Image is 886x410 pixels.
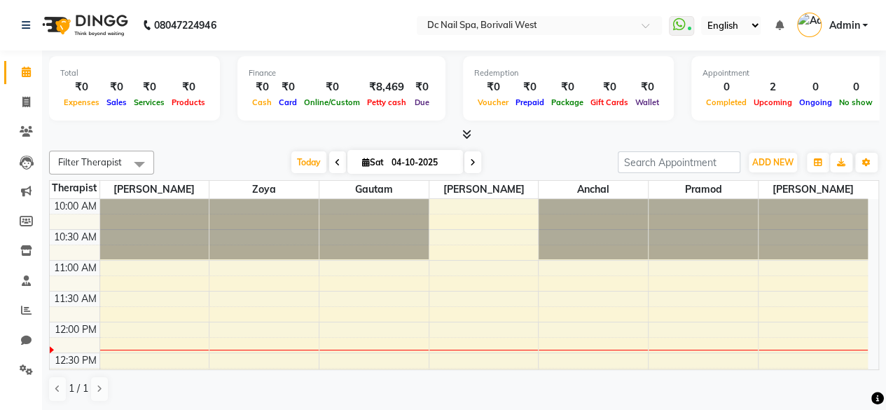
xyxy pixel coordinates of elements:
div: ₹8,469 [364,79,410,95]
input: 2025-10-04 [387,152,457,173]
div: ₹0 [632,79,663,95]
div: ₹0 [587,79,632,95]
button: ADD NEW [749,153,797,172]
div: 12:00 PM [52,322,99,337]
div: 10:30 AM [51,230,99,245]
div: 10:00 AM [51,199,99,214]
div: ₹0 [474,79,512,95]
div: 2 [750,79,796,95]
span: Admin [829,18,859,33]
span: Anchal [539,181,648,198]
span: Card [275,97,300,107]
div: ₹0 [130,79,168,95]
div: ₹0 [249,79,275,95]
span: Today [291,151,326,173]
div: ₹0 [512,79,548,95]
span: Zoya [209,181,319,198]
span: Gift Cards [587,97,632,107]
div: ₹0 [103,79,130,95]
div: ₹0 [300,79,364,95]
span: [PERSON_NAME] [100,181,209,198]
span: Gautam [319,181,429,198]
div: 0 [702,79,750,95]
span: 1 / 1 [69,381,88,396]
div: Redemption [474,67,663,79]
span: ADD NEW [752,157,794,168]
span: Online/Custom [300,97,364,107]
img: logo [36,6,132,45]
div: Therapist [50,181,99,196]
b: 08047224946 [154,6,216,45]
div: ₹0 [410,79,434,95]
span: Voucher [474,97,512,107]
div: ₹0 [60,79,103,95]
div: 0 [796,79,836,95]
img: Admin [797,13,822,37]
span: Pramod [649,181,758,198]
div: Appointment [702,67,876,79]
span: [PERSON_NAME] [429,181,539,198]
div: 12:30 PM [52,353,99,368]
input: Search Appointment [618,151,740,173]
span: Sales [103,97,130,107]
span: Petty cash [364,97,410,107]
div: 0 [836,79,876,95]
span: Completed [702,97,750,107]
div: 11:00 AM [51,261,99,275]
span: [PERSON_NAME] [759,181,868,198]
div: Total [60,67,209,79]
span: Filter Therapist [58,156,122,168]
div: ₹0 [168,79,209,95]
span: Package [548,97,587,107]
span: Ongoing [796,97,836,107]
div: 11:30 AM [51,292,99,306]
span: Wallet [632,97,663,107]
span: No show [836,97,876,107]
div: ₹0 [275,79,300,95]
div: Finance [249,67,434,79]
span: Upcoming [750,97,796,107]
span: Services [130,97,168,107]
span: Cash [249,97,275,107]
span: Expenses [60,97,103,107]
span: Products [168,97,209,107]
span: Due [411,97,433,107]
div: ₹0 [548,79,587,95]
span: Prepaid [512,97,548,107]
span: Sat [359,157,387,168]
